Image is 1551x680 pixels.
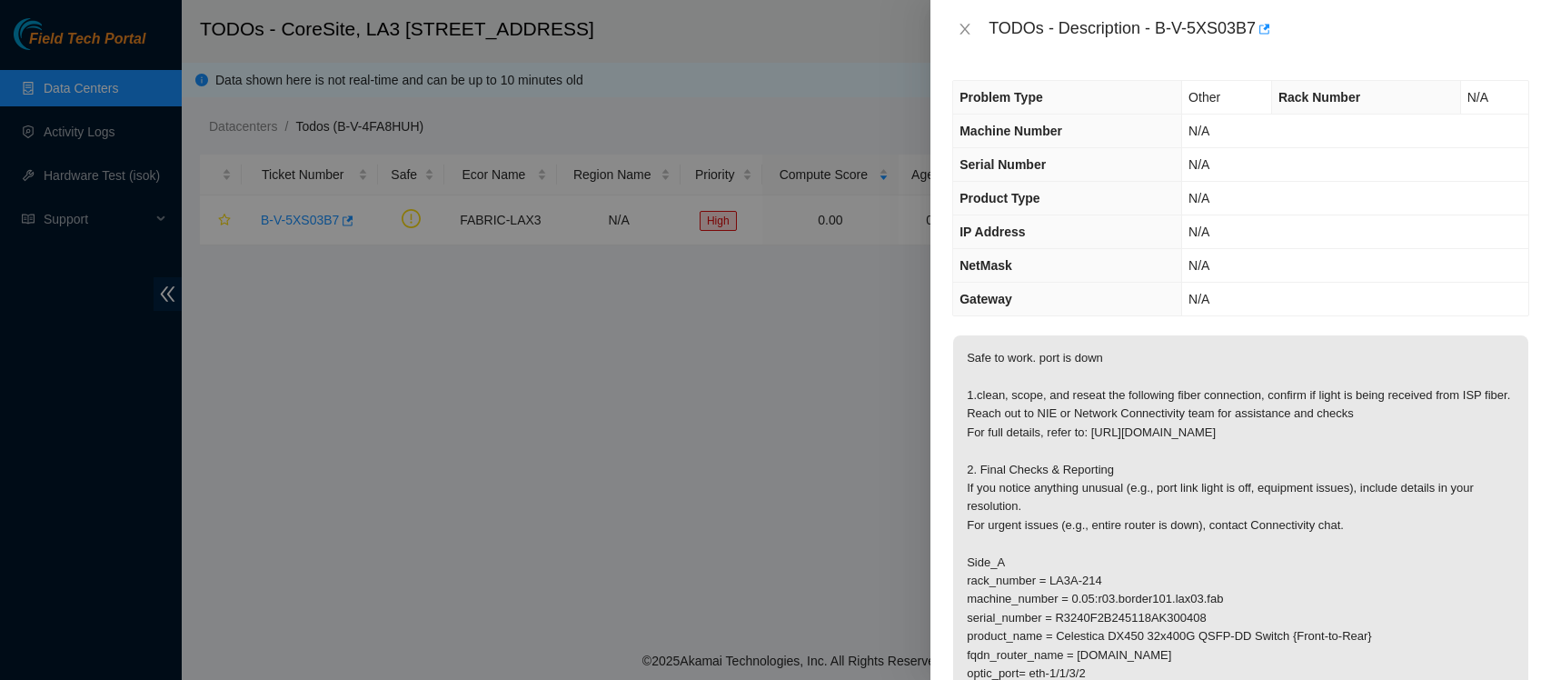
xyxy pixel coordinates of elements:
div: TODOs - Description - B-V-5XS03B7 [989,15,1529,44]
span: N/A [1188,124,1209,138]
span: N/A [1188,258,1209,273]
button: Close [952,21,978,38]
span: NetMask [959,258,1012,273]
span: N/A [1188,157,1209,172]
span: N/A [1188,191,1209,205]
span: N/A [1188,225,1209,239]
span: Gateway [959,292,1012,306]
span: N/A [1467,90,1488,105]
span: Rack Number [1278,90,1360,105]
span: Problem Type [959,90,1043,105]
span: Product Type [959,191,1039,205]
span: N/A [1188,292,1209,306]
span: Other [1188,90,1220,105]
span: Machine Number [959,124,1062,138]
span: Serial Number [959,157,1046,172]
span: close [958,22,972,36]
span: IP Address [959,225,1025,239]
